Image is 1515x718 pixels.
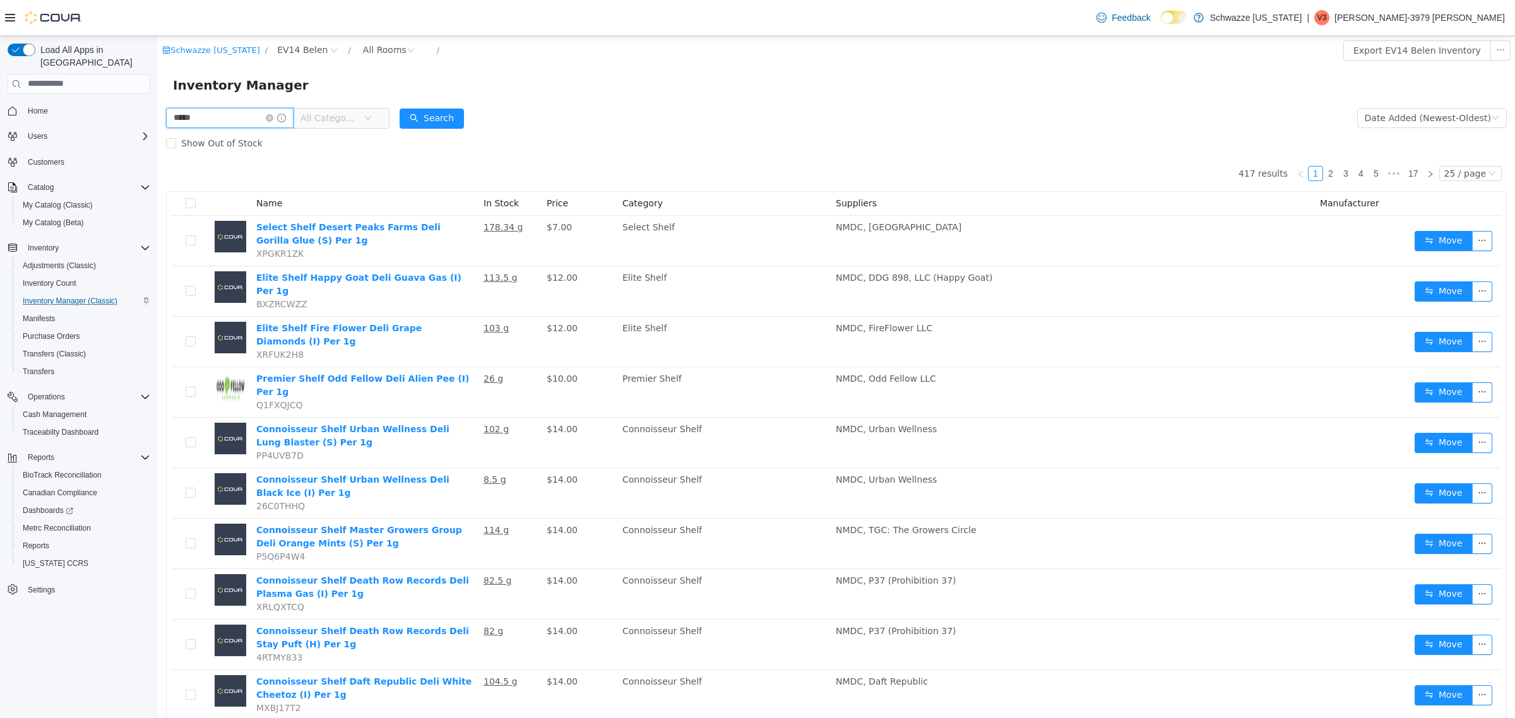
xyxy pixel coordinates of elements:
button: Reports [13,537,155,555]
button: icon: ellipsis [1314,346,1334,367]
button: Users [23,129,52,144]
span: Dashboards [23,505,73,515]
img: Elite Shelf Fire Flower Deli Grape Diamonds (I) Per 1g placeholder [57,286,88,317]
a: Purchase Orders [18,329,85,344]
span: Manufacturer [1162,162,1221,172]
a: 17 [1247,131,1264,144]
button: icon: swapMove [1257,599,1315,619]
span: BioTrack Reconciliation [18,468,150,483]
button: Operations [23,389,70,404]
span: BXZRCWZZ [98,263,150,273]
img: Connoisseur Shelf Daft Republic Deli White Cheetoz (I) Per 1g placeholder [57,639,88,671]
button: Operations [3,388,155,406]
span: / [279,9,282,19]
u: 114 g [326,489,351,499]
i: icon: close-circle [108,78,116,86]
button: Purchase Orders [13,327,155,345]
p: Schwazze [US_STATE] [1210,10,1302,25]
span: $12.00 [389,237,420,247]
td: Connoisseur Shelf [460,382,673,432]
button: icon: ellipsis [1314,548,1334,568]
button: Cash Management [13,406,155,423]
button: icon: ellipsis [1314,397,1334,417]
a: Elite Shelf Happy Goat Deli Guava Gas (I) Per 1g [98,237,304,260]
button: icon: swapMove [1257,245,1315,266]
span: NMDC, Urban Wellness [678,438,779,449]
u: 104.5 g [326,640,359,650]
u: 103 g [326,287,351,297]
a: Customers [23,155,69,170]
span: XRFUK2H8 [98,314,146,324]
span: In Stock [326,162,361,172]
span: Transfers [18,364,150,379]
u: 82 g [326,590,345,600]
td: Connoisseur Shelf [460,533,673,584]
span: My Catalog (Beta) [23,218,84,228]
a: Dashboards [13,502,155,519]
u: 8.5 g [326,438,348,449]
i: icon: info-circle [119,78,128,86]
a: Home [23,103,53,119]
span: NMDC, FireFlower LLC [678,287,775,297]
span: Purchase Orders [18,329,150,344]
span: / [190,9,193,19]
i: icon: down [1334,78,1341,87]
span: Transfers [23,367,54,377]
span: MXBJ17T2 [98,667,143,677]
span: V3 [1317,10,1327,25]
span: Purchase Orders [23,331,80,341]
button: icon: swapMove [1257,498,1315,518]
li: 1 [1150,130,1165,145]
span: Operations [23,389,150,404]
span: Inventory Count [18,276,150,291]
span: Feedback [1112,11,1150,24]
button: icon: swapMove [1257,447,1315,468]
button: Catalog [23,180,59,195]
span: Inventory Manager [15,39,158,59]
a: 2 [1166,131,1180,144]
button: icon: searchSearch [242,73,306,93]
li: 17 [1246,130,1265,145]
a: Dashboards [18,503,78,518]
a: Settings [23,582,60,597]
div: Date Added (Newest-Oldest) [1207,73,1333,91]
td: Elite Shelf [460,281,673,331]
a: Connoisseur Shelf Urban Wellness Deli Black Ice (I) Per 1g [98,438,292,462]
span: BioTrack Reconciliation [23,470,102,480]
span: Users [23,129,150,144]
button: Metrc Reconciliation [13,519,155,537]
td: Premier Shelf [460,331,673,382]
button: Inventory [23,240,64,256]
a: Inventory Manager (Classic) [18,293,122,309]
span: NMDC, TGC: The Growers Circle [678,489,819,499]
a: Connoisseur Shelf Death Row Records Deli Stay Puft (H) Per 1g [98,590,311,613]
span: Inventory [23,240,150,256]
a: Traceabilty Dashboard [18,425,104,440]
button: Home [3,102,155,120]
td: Connoisseur Shelf [460,432,673,483]
li: Next Page [1265,130,1280,145]
a: Adjustments (Classic) [18,258,101,273]
span: / [107,9,110,19]
span: Reports [23,541,49,551]
span: Settings [28,585,55,595]
span: Load All Apps in [GEOGRAPHIC_DATA] [35,44,150,69]
button: icon: ellipsis [1314,649,1334,669]
button: icon: swapMove [1257,195,1315,215]
a: icon: shopSchwazze [US_STATE] [4,9,102,19]
span: Canadian Compliance [18,485,150,500]
td: Connoisseur Shelf [460,483,673,533]
span: Metrc Reconciliation [23,523,91,533]
button: Manifests [13,310,155,327]
span: Dashboards [18,503,150,518]
span: Inventory [28,243,59,253]
span: Traceabilty Dashboard [23,427,98,437]
button: icon: ellipsis [1314,195,1334,215]
a: Canadian Compliance [18,485,102,500]
span: Washington CCRS [18,556,150,571]
li: 4 [1196,130,1211,145]
span: Show Out of Stock [18,102,110,112]
button: icon: ellipsis [1314,296,1334,316]
span: Catalog [23,180,150,195]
